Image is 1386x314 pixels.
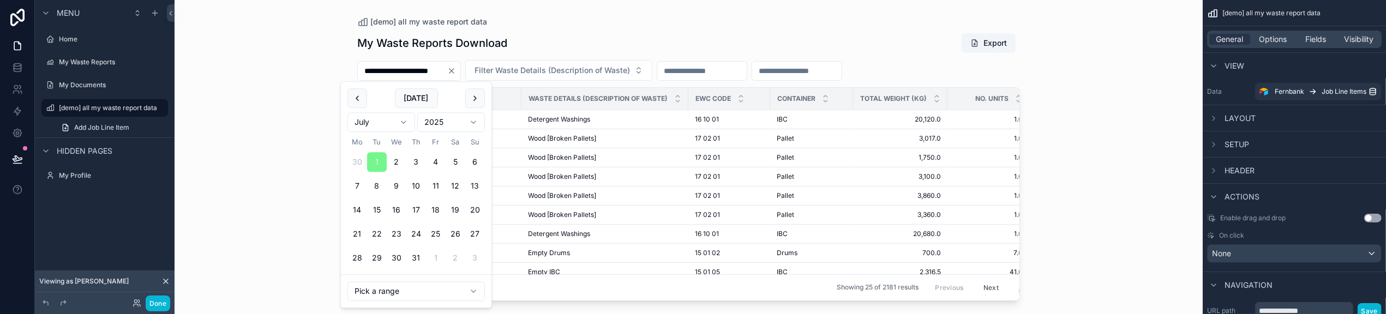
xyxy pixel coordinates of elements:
[860,230,941,238] span: 20,680.0
[529,94,668,103] span: Waste Details (Description of Waste)
[695,153,720,162] span: 17 02 01
[367,153,387,172] button: Tuesday, 1 July 2025, selected
[146,295,170,311] button: Done
[777,153,794,162] span: Pallet
[1220,214,1286,222] span: Enable drag and drop
[777,94,815,103] span: Container
[1212,248,1231,259] span: None
[55,119,168,136] a: Add Job Line Item
[528,230,590,238] span: Detergent Washings
[446,153,465,172] button: Saturday, 5 July 2025
[347,201,367,220] button: Monday, 14 July 2025
[387,153,406,172] button: Wednesday, 2 July 2025
[954,153,1023,162] span: 1.0
[695,172,720,181] span: 17 02 01
[395,88,438,108] button: [DATE]
[528,153,596,162] span: Wood [Broken Pallets]
[954,230,1023,238] span: 1.0
[860,94,927,103] span: Total Weight (KG)
[954,172,1023,181] span: 1.0
[59,104,161,112] label: [demo] all my waste report data
[954,210,1023,219] span: 1.0
[387,249,406,268] button: Wednesday, 30 July 2025
[954,115,1023,124] span: 1.0
[41,76,168,94] a: My Documents
[1275,87,1304,96] span: Fernbank
[1259,34,1287,45] span: Options
[406,177,426,196] button: Thursday, 10 July 2025
[426,136,446,148] th: Friday
[1225,165,1255,176] span: Header
[954,134,1023,143] span: 1.0
[1222,9,1321,17] span: [demo] all my waste report data
[446,249,465,268] button: Saturday, 2 August 2025
[347,282,485,301] button: Relative time
[465,60,652,81] button: Select Button
[59,171,166,180] label: My Profile
[406,136,426,148] th: Thursday
[39,277,129,286] span: Viewing as [PERSON_NAME]
[860,134,941,143] span: 3,017.0
[370,16,487,27] span: [demo] all my waste report data
[387,136,406,148] th: Wednesday
[860,172,941,181] span: 3,100.0
[426,225,446,244] button: Friday, 25 July 2025
[777,134,794,143] span: Pallet
[347,153,367,172] button: Monday, 30 June 2025
[1345,34,1374,45] span: Visibility
[446,136,465,148] th: Saturday
[426,201,446,220] button: Friday, 18 July 2025
[695,268,720,276] span: 15 01 05
[528,268,560,276] span: Empty IBC
[777,191,794,200] span: Pallet
[347,136,485,268] table: July 2025
[695,94,731,103] span: EWC Code
[860,115,941,124] span: 20,120.0
[1225,191,1259,202] span: Actions
[777,268,788,276] span: IBC
[695,210,720,219] span: 17 02 01
[1225,113,1256,124] span: Layout
[59,58,166,67] label: My Waste Reports
[406,153,426,172] button: Thursday, 3 July 2025
[695,134,720,143] span: 17 02 01
[1216,34,1244,45] span: General
[1207,87,1251,96] label: Data
[1259,87,1268,96] img: Airtable Logo
[41,53,168,71] a: My Waste Reports
[406,201,426,220] button: Thursday, 17 July 2025
[528,249,570,257] span: Empty Drums
[860,210,941,219] span: 3,360.0
[777,172,794,181] span: Pallet
[357,35,507,51] h1: My Waste Reports Download
[777,115,788,124] span: IBC
[357,16,487,27] a: [demo] all my waste report data
[1322,87,1366,96] span: Job Line Items
[528,134,596,143] span: Wood [Broken Pallets]
[41,31,168,48] a: Home
[465,153,485,172] button: Sunday, 6 July 2025
[1225,61,1244,71] span: View
[528,191,596,200] span: Wood [Broken Pallets]
[837,283,919,292] span: Showing 25 of 2181 results
[528,115,590,124] span: Detergent Washings
[406,249,426,268] button: Thursday, 31 July 2025
[465,249,485,268] button: Sunday, 3 August 2025
[860,249,941,257] span: 700.0
[465,177,485,196] button: Sunday, 13 July 2025
[59,81,166,89] label: My Documents
[465,201,485,220] button: Sunday, 20 July 2025
[465,136,485,148] th: Sunday
[367,177,387,196] button: Tuesday, 8 July 2025
[426,177,446,196] button: Friday, 11 July 2025
[57,146,112,156] span: Hidden pages
[975,94,1009,103] span: No. Units
[406,225,426,244] button: Thursday, 24 July 2025
[777,230,788,238] span: IBC
[347,225,367,244] button: Monday, 21 July 2025
[367,136,387,148] th: Tuesday
[475,65,630,76] span: Filter Waste Details (Description of Waste)
[695,230,719,238] span: 16 10 01
[860,268,941,276] span: 2,316.5
[387,225,406,244] button: Wednesday, 23 July 2025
